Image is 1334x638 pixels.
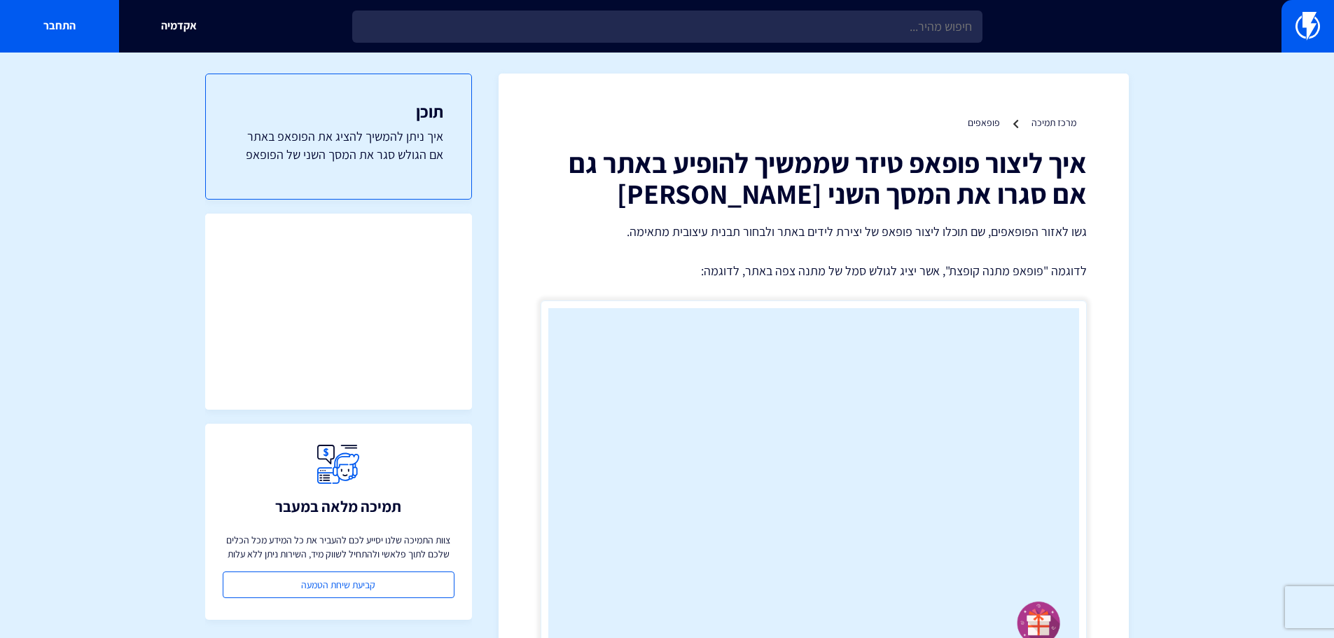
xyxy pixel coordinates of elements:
[968,116,1000,129] a: פופאפים
[275,498,401,515] h3: תמיכה מלאה במעבר
[223,571,454,598] a: קביעת שיחת הטמעה
[541,223,1087,241] p: גשו לאזור הפופאפים, שם תוכלו ליצור פופאפ של יצירת לידים באתר ולבחור תבנית עיצובית מתאימה.
[352,11,982,43] input: חיפוש מהיר...
[234,102,443,120] h3: תוכן
[1031,116,1076,129] a: מרכז תמיכה
[541,262,1087,280] p: לדוגמה "פופאפ מתנה קופצת", אשר יציג לגולש סמל של מתנה צפה באתר, לדוגמה:
[234,127,443,163] a: איך ניתן להמשיך להציג את הפופאפ באתר אם הגולש סגר את המסך השני של הפופאפ
[223,533,454,561] p: צוות התמיכה שלנו יסייע לכם להעביר את כל המידע מכל הכלים שלכם לתוך פלאשי ולהתחיל לשווק מיד, השירות...
[541,147,1087,209] h1: איך ליצור פופאפ טיזר שממשיך להופיע באתר גם אם סגרו את המסך השני [PERSON_NAME]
